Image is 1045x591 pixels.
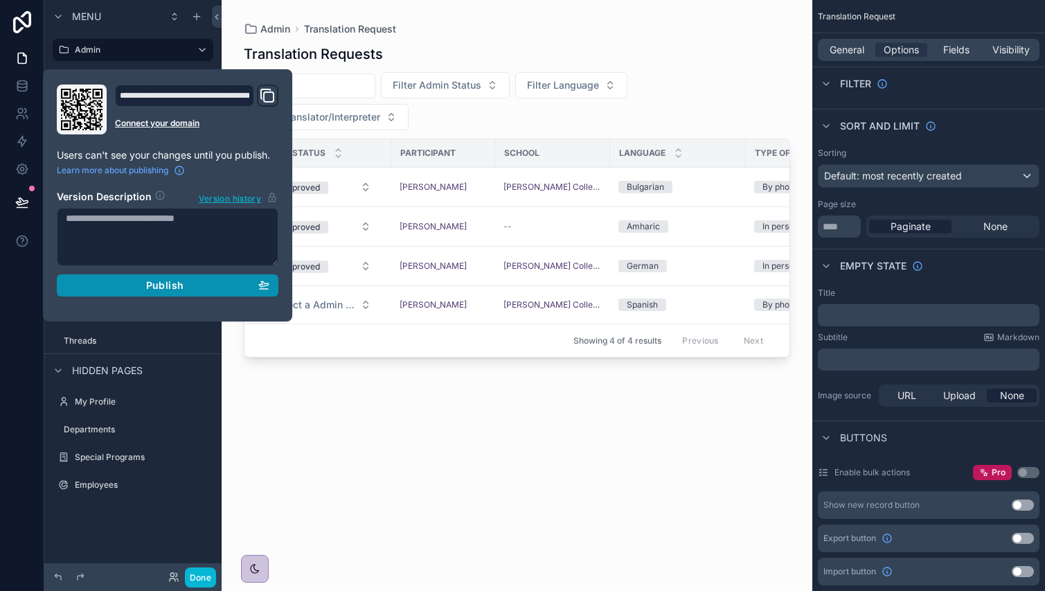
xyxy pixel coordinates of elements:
span: Hidden pages [72,364,143,378]
div: Bulgarian [627,181,664,193]
span: Upload [943,389,976,403]
h1: Translation Requests [244,44,383,64]
span: Admin Status [262,148,325,159]
a: By phone [754,181,846,193]
a: Spanish [618,299,738,311]
a: Translation Request [304,22,396,36]
span: Empty state [840,259,906,273]
div: In person [762,220,798,233]
a: [PERSON_NAME] Collegiate [503,261,602,272]
a: Connect your domain [115,118,278,129]
a: Employees [53,474,213,496]
a: [PERSON_NAME] Collegiate [503,182,602,193]
button: Select Button [262,214,382,239]
a: Select Button [261,292,383,318]
span: General [830,43,864,57]
button: Default: most recently created [818,164,1039,188]
label: Admin [75,44,186,55]
div: Domain and Custom Link [115,85,278,134]
a: [PERSON_NAME] [400,299,467,310]
label: Special Programs [75,452,211,463]
a: Bulgarian [618,181,738,193]
span: Sort And Limit [840,119,920,133]
a: Select Button [261,213,383,240]
div: scrollable content [818,349,1039,371]
span: School [504,148,539,159]
a: [PERSON_NAME] [400,261,467,272]
span: Filter Admin Status [393,78,481,92]
span: Admin [260,22,290,36]
span: Publish [146,279,184,292]
div: Approved [281,182,320,194]
span: None [983,220,1008,233]
a: Select Button [261,253,383,279]
div: Show new record button [823,500,920,511]
a: [PERSON_NAME] Collegiate [503,299,602,310]
label: Employees [75,479,211,491]
span: Filter [840,77,871,91]
p: Users can't see your changes until you publish. [57,148,278,162]
label: Enable bulk actions [834,467,910,478]
a: Threads [53,330,213,352]
a: Learn more about publishing [57,165,185,176]
span: Participant [400,148,456,159]
div: scrollable content [818,304,1039,326]
span: Filter Language [527,78,599,92]
div: Approved [281,221,320,233]
span: Menu [72,10,101,24]
a: German [618,260,738,272]
button: Version history [198,190,278,205]
span: Version history [199,191,261,204]
button: Select Button [262,175,382,200]
a: In person [754,220,846,233]
label: Page size [818,199,856,210]
a: Special Programs [53,446,213,468]
a: My Profile [53,391,213,413]
button: Select Button [244,104,409,130]
label: Subtitle [818,332,848,343]
span: Paginate [891,220,931,233]
a: By phone [754,299,846,311]
label: Threads [64,335,211,346]
a: [PERSON_NAME] [400,221,487,232]
span: URL [897,389,916,403]
a: [PERSON_NAME] [400,299,487,310]
span: Fields [943,43,970,57]
div: Approved [281,261,320,273]
label: Title [818,288,835,299]
div: By phone [762,181,799,193]
a: Employees [69,68,213,90]
label: Departments [64,424,211,435]
button: Select Button [262,254,382,279]
a: Departments [53,418,213,441]
a: -- [503,221,602,232]
a: [PERSON_NAME] [400,261,487,272]
button: Select Button [262,292,382,317]
label: Image source [818,390,873,401]
span: Type of Session [755,148,828,159]
a: Admin [53,39,213,61]
span: -- [503,221,512,232]
div: Spanish [627,299,658,311]
span: Language [619,148,666,159]
a: Amharic [618,220,738,233]
a: [PERSON_NAME] [400,182,467,193]
span: Markdown [997,332,1039,343]
a: [PERSON_NAME] [400,221,467,232]
button: Publish [57,274,278,297]
a: In person [754,260,846,272]
a: Markdown [983,332,1039,343]
a: [PERSON_NAME] [400,182,487,193]
span: Filter Translator/Interpreter [256,110,380,124]
button: Select Button [381,72,510,98]
span: Learn more about publishing [57,165,168,176]
button: Select Button [515,72,627,98]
